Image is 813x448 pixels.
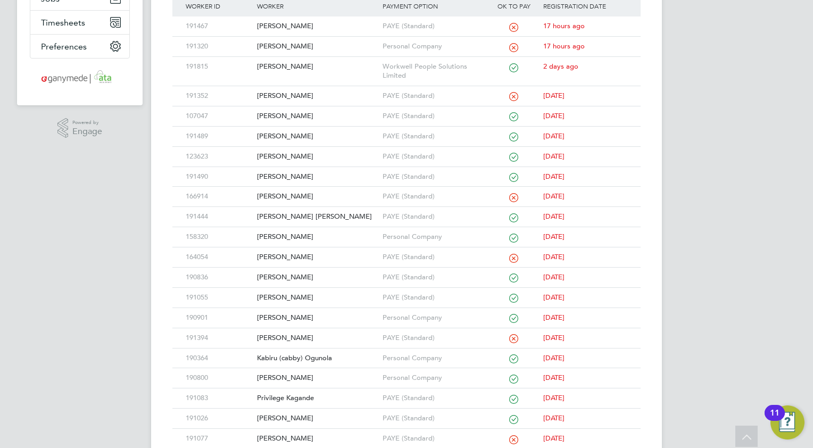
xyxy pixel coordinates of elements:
[380,207,487,227] div: PAYE (Standard)
[41,42,87,52] span: Preferences
[183,56,630,65] a: 191815[PERSON_NAME]Workwell People Solutions Limited2 days ago
[254,247,379,267] div: [PERSON_NAME]
[543,373,565,382] span: [DATE]
[183,308,630,317] a: 190901[PERSON_NAME]Personal Company[DATE]
[254,106,379,126] div: [PERSON_NAME]
[183,86,254,106] div: 191352
[183,146,630,155] a: 123623[PERSON_NAME]PAYE (Standard)[DATE]
[183,36,630,45] a: 191320[PERSON_NAME]Personal Company17 hours ago
[183,167,630,176] a: 191490[PERSON_NAME]PAYE (Standard)[DATE]
[380,167,487,187] div: PAYE (Standard)
[254,147,379,167] div: [PERSON_NAME]
[380,187,487,206] div: PAYE (Standard)
[770,413,779,427] div: 11
[543,62,578,71] span: 2 days ago
[543,192,565,201] span: [DATE]
[183,368,254,388] div: 190800
[254,288,379,308] div: [PERSON_NAME]
[543,313,565,322] span: [DATE]
[183,126,630,135] a: 191489[PERSON_NAME]PAYE (Standard)[DATE]
[380,127,487,146] div: PAYE (Standard)
[254,86,379,106] div: [PERSON_NAME]
[380,86,487,106] div: PAYE (Standard)
[254,37,379,56] div: [PERSON_NAME]
[183,127,254,146] div: 191489
[183,227,630,236] a: 158320[PERSON_NAME]Personal Company[DATE]
[380,368,487,388] div: Personal Company
[183,207,254,227] div: 191444
[380,288,487,308] div: PAYE (Standard)
[183,328,630,337] a: 191394[PERSON_NAME]PAYE (Standard)[DATE]
[254,57,379,77] div: [PERSON_NAME]
[183,388,254,408] div: 191083
[543,91,565,100] span: [DATE]
[183,428,630,437] a: 191077[PERSON_NAME]PAYE (Standard)[DATE]
[254,187,379,206] div: [PERSON_NAME]
[380,268,487,287] div: PAYE (Standard)
[543,434,565,443] span: [DATE]
[380,308,487,328] div: Personal Company
[543,413,565,422] span: [DATE]
[254,409,379,428] div: [PERSON_NAME]
[183,308,254,328] div: 190901
[183,106,630,115] a: 107047[PERSON_NAME]PAYE (Standard)[DATE]
[543,131,565,140] span: [DATE]
[183,37,254,56] div: 191320
[380,388,487,408] div: PAYE (Standard)
[543,333,565,342] span: [DATE]
[183,287,630,296] a: 191055[PERSON_NAME]PAYE (Standard)[DATE]
[41,18,85,28] span: Timesheets
[183,187,254,206] div: 166914
[543,152,565,161] span: [DATE]
[380,349,487,368] div: Personal Company
[183,227,254,247] div: 158320
[543,353,565,362] span: [DATE]
[254,308,379,328] div: [PERSON_NAME]
[183,106,254,126] div: 107047
[183,408,630,417] a: 191026[PERSON_NAME]PAYE (Standard)[DATE]
[30,35,129,58] button: Preferences
[183,167,254,187] div: 191490
[254,227,379,247] div: [PERSON_NAME]
[380,37,487,56] div: Personal Company
[183,388,630,397] a: 191083Privilege KagandePAYE (Standard)[DATE]
[543,293,565,302] span: [DATE]
[254,349,379,368] div: Kabiru (cabby) Ogunola
[72,127,102,136] span: Engage
[543,42,585,51] span: 17 hours ago
[770,405,804,439] button: Open Resource Center, 11 new notifications
[183,328,254,348] div: 191394
[183,349,254,368] div: 190364
[183,206,630,215] a: 191444[PERSON_NAME] [PERSON_NAME]PAYE (Standard)[DATE]
[543,21,585,30] span: 17 hours ago
[254,368,379,388] div: [PERSON_NAME]
[543,252,565,261] span: [DATE]
[72,118,102,127] span: Powered by
[183,16,254,36] div: 191467
[57,118,103,138] a: Powered byEngage
[183,409,254,428] div: 191026
[183,267,630,276] a: 190836[PERSON_NAME]PAYE (Standard)[DATE]
[380,106,487,126] div: PAYE (Standard)
[380,409,487,428] div: PAYE (Standard)
[183,86,630,95] a: 191352[PERSON_NAME]PAYE (Standard)[DATE]
[183,247,630,256] a: 164054[PERSON_NAME]PAYE (Standard)[DATE]
[380,247,487,267] div: PAYE (Standard)
[254,388,379,408] div: Privilege Kagande
[30,69,130,86] a: Go to home page
[380,328,487,348] div: PAYE (Standard)
[254,207,379,227] div: [PERSON_NAME] [PERSON_NAME]
[254,268,379,287] div: [PERSON_NAME]
[380,57,487,86] div: Workwell People Solutions Limited
[254,127,379,146] div: [PERSON_NAME]
[543,393,565,402] span: [DATE]
[543,232,565,241] span: [DATE]
[380,227,487,247] div: Personal Company
[183,57,254,77] div: 191815
[380,147,487,167] div: PAYE (Standard)
[254,16,379,36] div: [PERSON_NAME]
[254,167,379,187] div: [PERSON_NAME]
[380,16,487,36] div: PAYE (Standard)
[183,348,630,357] a: 190364Kabiru (cabby) OgunolaPersonal Company[DATE]
[183,186,630,195] a: 166914[PERSON_NAME]PAYE (Standard)[DATE]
